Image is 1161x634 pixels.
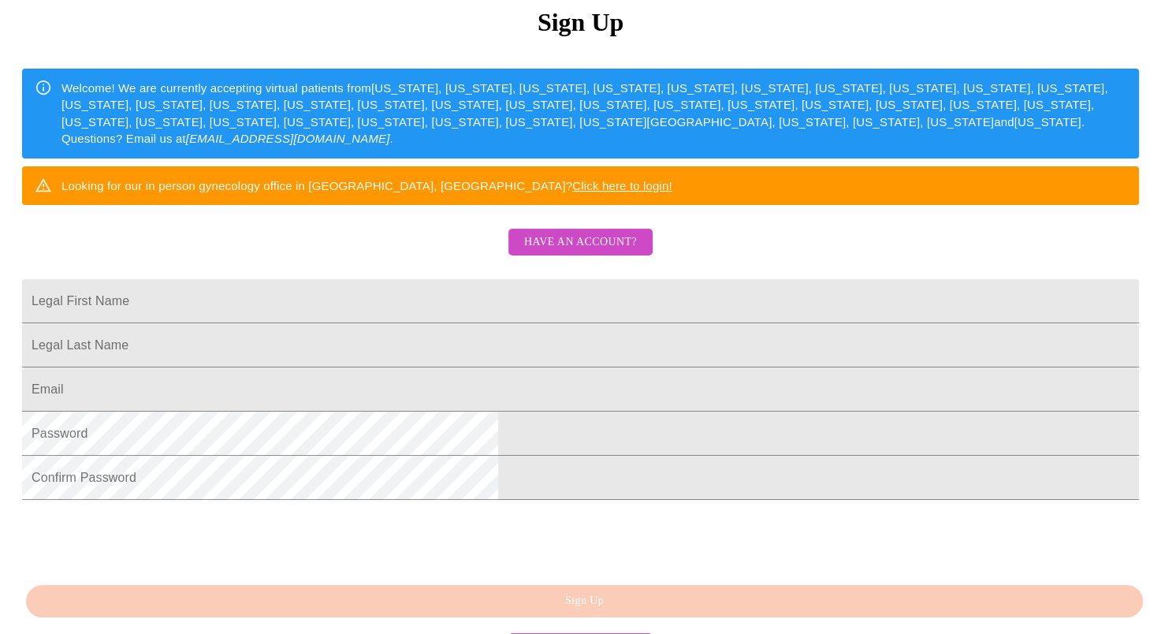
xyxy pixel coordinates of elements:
[504,246,657,259] a: Have an account?
[186,132,390,145] em: [EMAIL_ADDRESS][DOMAIN_NAME]
[524,233,637,252] span: Have an account?
[22,508,262,569] iframe: reCAPTCHA
[508,229,653,256] button: Have an account?
[572,179,672,192] a: Click here to login!
[61,171,672,200] div: Looking for our in person gynecology office in [GEOGRAPHIC_DATA], [GEOGRAPHIC_DATA]?
[61,73,1126,154] div: Welcome! We are currently accepting virtual patients from [US_STATE], [US_STATE], [US_STATE], [US...
[22,8,1139,37] h3: Sign Up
